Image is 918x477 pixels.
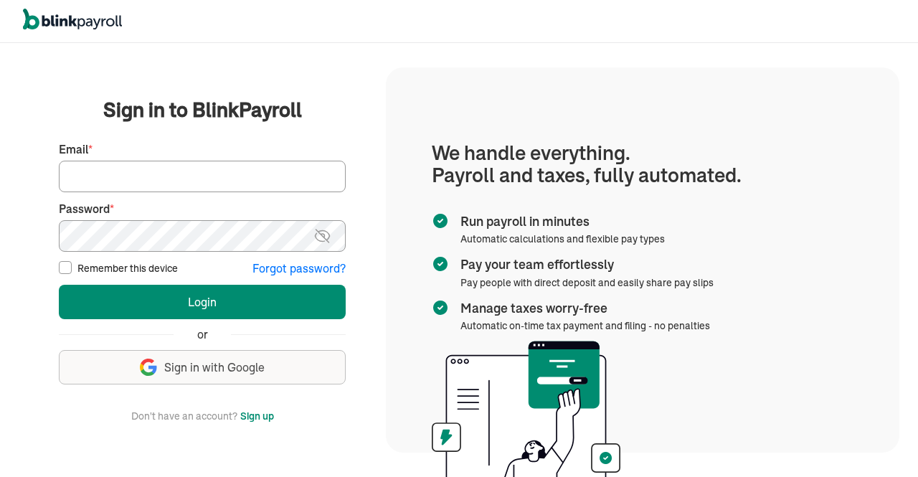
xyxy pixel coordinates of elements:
label: Remember this device [77,261,178,275]
button: Login [59,285,346,319]
span: Pay people with direct deposit and easily share pay slips [460,276,714,289]
img: checkmark [432,212,449,230]
h1: We handle everything. Payroll and taxes, fully automated. [432,142,853,186]
span: Don't have an account? [131,407,237,425]
label: Password [59,201,346,217]
button: Sign up [240,407,274,425]
button: Forgot password? [252,260,346,277]
button: Sign in with Google [59,350,346,384]
label: Email [59,141,346,158]
span: Manage taxes worry-free [460,299,704,318]
span: Sign in with Google [164,359,265,376]
span: Automatic on-time tax payment and filing - no penalties [460,319,710,332]
img: checkmark [432,255,449,273]
span: Automatic calculations and flexible pay types [460,232,665,245]
img: checkmark [432,299,449,316]
img: eye [313,227,331,245]
span: Run payroll in minutes [460,212,659,231]
span: Pay your team effortlessly [460,255,708,274]
span: Sign in to BlinkPayroll [103,95,302,124]
img: google [140,359,157,376]
img: logo [23,9,122,30]
span: or [197,326,208,343]
input: Your email address [59,161,346,192]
